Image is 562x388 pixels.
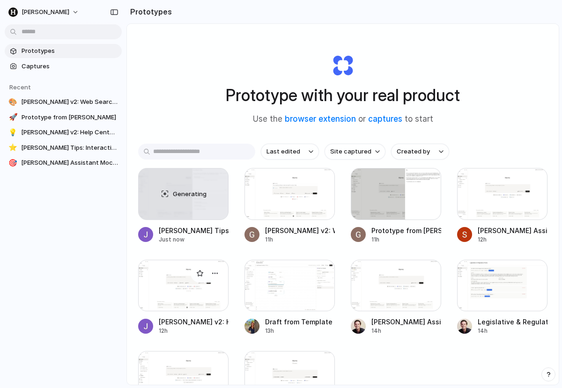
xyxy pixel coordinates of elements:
[21,143,118,153] span: [PERSON_NAME] Tips: Interactive Help Panel
[22,7,69,17] span: [PERSON_NAME]
[391,144,449,160] button: Created by
[265,327,335,335] div: 13h
[478,317,547,327] div: Legislative & Regulatory Alert Tracker
[371,226,441,235] div: Prototype from [PERSON_NAME]
[265,317,335,327] div: Draft from Template in builder
[325,144,385,160] button: Site captured
[285,114,356,124] a: browser extension
[5,125,122,139] a: 💡[PERSON_NAME] v2: Help Center Addition
[22,46,118,56] span: Prototypes
[244,168,335,244] a: Harvey v2: Web Search Banner and Placement[PERSON_NAME] v2: Web Search Banner and Placement11h
[21,97,118,107] span: [PERSON_NAME] v2: Web Search Banner and Placement
[5,44,122,58] a: Prototypes
[8,143,17,153] div: ⭐
[159,317,229,327] div: [PERSON_NAME] v2: Help Center Addition
[397,147,430,156] span: Created by
[159,226,229,235] div: [PERSON_NAME] Tips: Interactive Help Panel
[159,235,229,244] div: Just now
[5,141,122,155] a: ⭐[PERSON_NAME] Tips: Interactive Help Panel
[351,168,441,244] a: Prototype from Harvey TipsPrototype from [PERSON_NAME]11h
[5,110,122,124] a: 🚀Prototype from [PERSON_NAME]
[126,6,172,17] h2: Prototypes
[478,327,547,335] div: 14h
[226,83,460,108] h1: Prototype with your real product
[478,235,547,244] div: 12h
[173,190,207,199] span: Generating
[457,168,547,244] a: Harvey Assistant Mock Analysis[PERSON_NAME] Assistant Mock Analysis12h
[351,260,441,336] a: Harvey Assistant: Alerts & Analytics Dashboard[PERSON_NAME] Assistant: Alerts & Analytics Dashboa...
[21,128,118,137] span: [PERSON_NAME] v2: Help Center Addition
[8,113,18,122] div: 🚀
[159,327,229,335] div: 12h
[457,260,547,336] a: Legislative & Regulatory Alert Tracker Legislative & Regulatory Alert Tracker14h
[265,226,335,235] div: [PERSON_NAME] v2: Web Search Banner and Placement
[22,62,118,71] span: Captures
[138,168,229,244] a: Harvey Tips: Interactive Help PanelGenerating[PERSON_NAME] Tips: Interactive Help PanelJust now
[8,158,17,168] div: 🎯
[22,113,118,122] span: Prototype from [PERSON_NAME]
[265,235,335,244] div: 11h
[5,95,122,109] a: 🎨[PERSON_NAME] v2: Web Search Banner and Placement
[371,327,441,335] div: 14h
[371,317,441,327] div: [PERSON_NAME] Assistant: Alerts & Analytics Dashboard
[9,83,31,91] span: Recent
[21,158,118,168] span: [PERSON_NAME] Assistant Mock Analysis
[368,114,402,124] a: captures
[138,260,229,336] a: Harvey v2: Help Center Addition[PERSON_NAME] v2: Help Center Addition12h
[253,113,433,125] span: Use the or to start
[244,260,335,336] a: Draft from Template in builderDraft from Template in builder13h
[5,59,122,73] a: Captures
[8,97,17,107] div: 🎨
[478,226,547,235] div: [PERSON_NAME] Assistant Mock Analysis
[5,156,122,170] a: 🎯[PERSON_NAME] Assistant Mock Analysis
[5,5,84,20] button: [PERSON_NAME]
[371,235,441,244] div: 11h
[261,144,319,160] button: Last edited
[330,147,371,156] span: Site captured
[8,128,17,137] div: 💡
[266,147,300,156] span: Last edited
